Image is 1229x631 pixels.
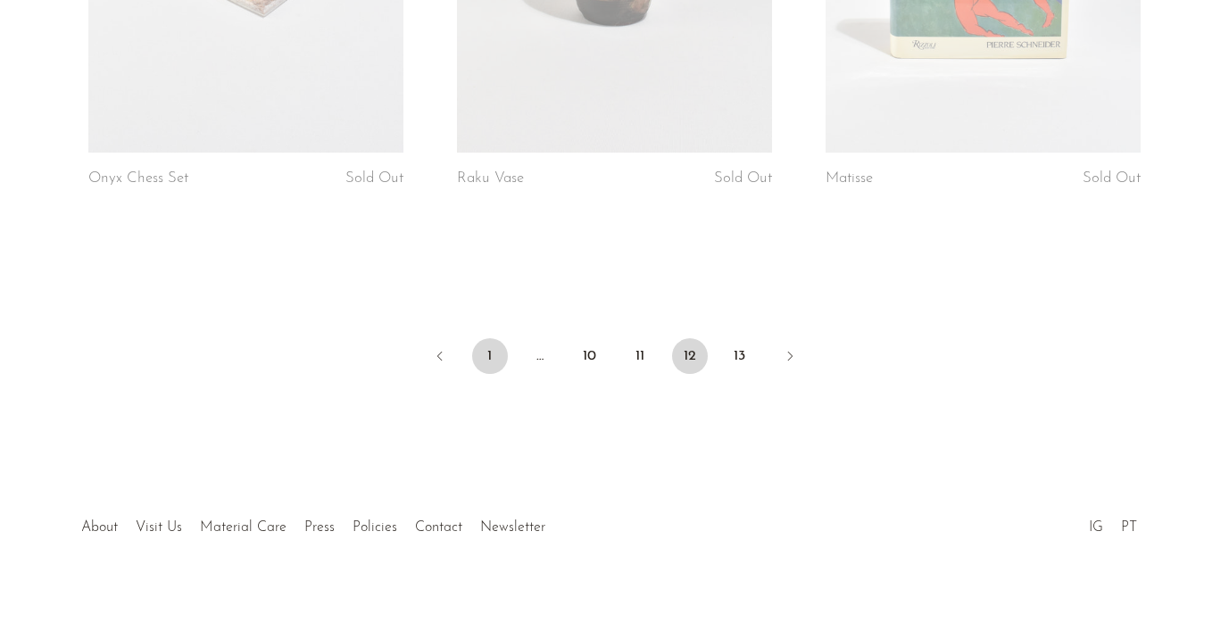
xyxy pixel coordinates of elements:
ul: Social Medias [1080,506,1146,540]
a: Material Care [200,520,286,535]
a: About [81,520,118,535]
a: Raku Vase [457,170,524,187]
a: IG [1089,520,1103,535]
a: 10 [572,338,608,374]
a: Next [772,338,808,378]
a: 11 [622,338,658,374]
a: Previous [422,338,458,378]
a: 1 [472,338,508,374]
a: Onyx Chess Set [88,170,188,187]
a: Policies [353,520,397,535]
a: Visit Us [136,520,182,535]
a: Contact [415,520,462,535]
ul: Quick links [72,506,554,540]
a: 13 [722,338,758,374]
span: Sold Out [345,170,403,186]
a: Matisse [826,170,873,187]
span: 12 [672,338,708,374]
span: Sold Out [714,170,772,186]
span: Sold Out [1083,170,1141,186]
span: … [522,338,558,374]
a: PT [1121,520,1137,535]
a: Press [304,520,335,535]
